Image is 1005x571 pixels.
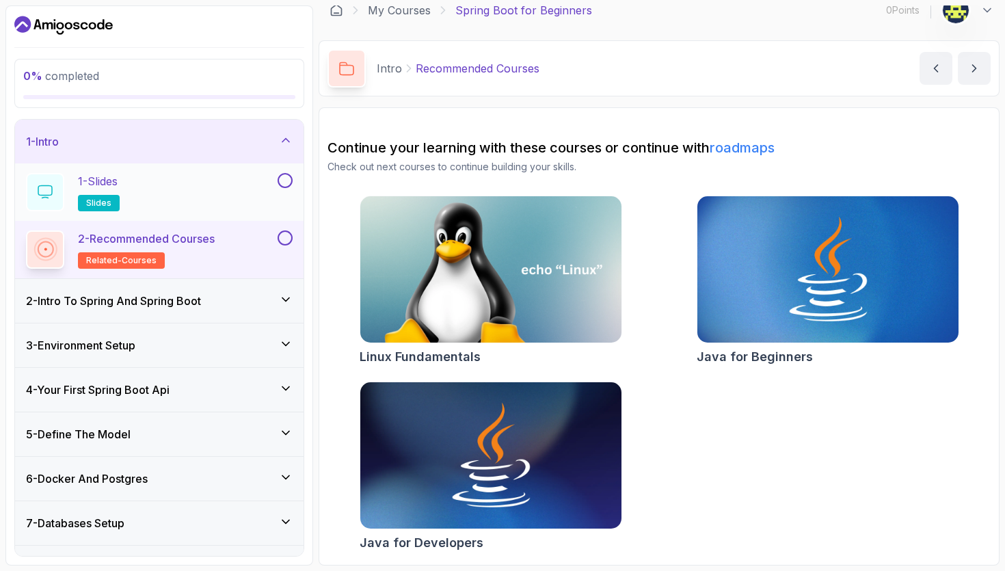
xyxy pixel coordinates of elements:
[330,3,343,17] a: Dashboard
[958,52,991,85] button: next content
[360,382,622,553] a: Java for Developers cardJava for Developers
[360,382,621,529] img: Java for Developers card
[416,60,539,77] p: Recommended Courses
[78,230,215,247] p: 2 - Recommended Courses
[15,368,304,412] button: 4-Your First Spring Boot Api
[26,173,293,211] button: 1-Slidesslides
[86,255,157,266] span: related-courses
[327,138,991,157] h2: Continue your learning with these courses or continue with
[26,230,293,269] button: 2-Recommended Coursesrelated-courses
[26,133,59,150] h3: 1 - Intro
[15,412,304,456] button: 5-Define The Model
[15,279,304,323] button: 2-Intro To Spring And Spring Boot
[26,515,124,531] h3: 7 - Databases Setup
[15,323,304,367] button: 3-Environment Setup
[697,196,959,367] a: Java for Beginners cardJava for Beginners
[23,69,99,83] span: completed
[23,69,42,83] span: 0 %
[327,160,991,174] p: Check out next courses to continue building your skills.
[360,347,481,367] h2: Linux Fundamentals
[26,293,201,309] h3: 2 - Intro To Spring And Spring Boot
[920,52,952,85] button: previous content
[15,120,304,163] button: 1-Intro
[15,457,304,501] button: 6-Docker And Postgres
[697,347,813,367] h2: Java for Beginners
[86,198,111,209] span: slides
[78,173,118,189] p: 1 - Slides
[360,196,622,367] a: Linux Fundamentals cardLinux Fundamentals
[368,2,431,18] a: My Courses
[14,14,113,36] a: Dashboard
[26,470,148,487] h3: 6 - Docker And Postgres
[26,382,170,398] h3: 4 - Your First Spring Boot Api
[360,196,621,343] img: Linux Fundamentals card
[697,196,959,343] img: Java for Beginners card
[377,60,402,77] p: Intro
[710,140,775,156] a: roadmaps
[886,3,920,17] p: 0 Points
[26,426,131,442] h3: 5 - Define The Model
[455,2,592,18] p: Spring Boot for Beginners
[360,533,483,553] h2: Java for Developers
[15,501,304,545] button: 7-Databases Setup
[26,337,135,354] h3: 3 - Environment Setup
